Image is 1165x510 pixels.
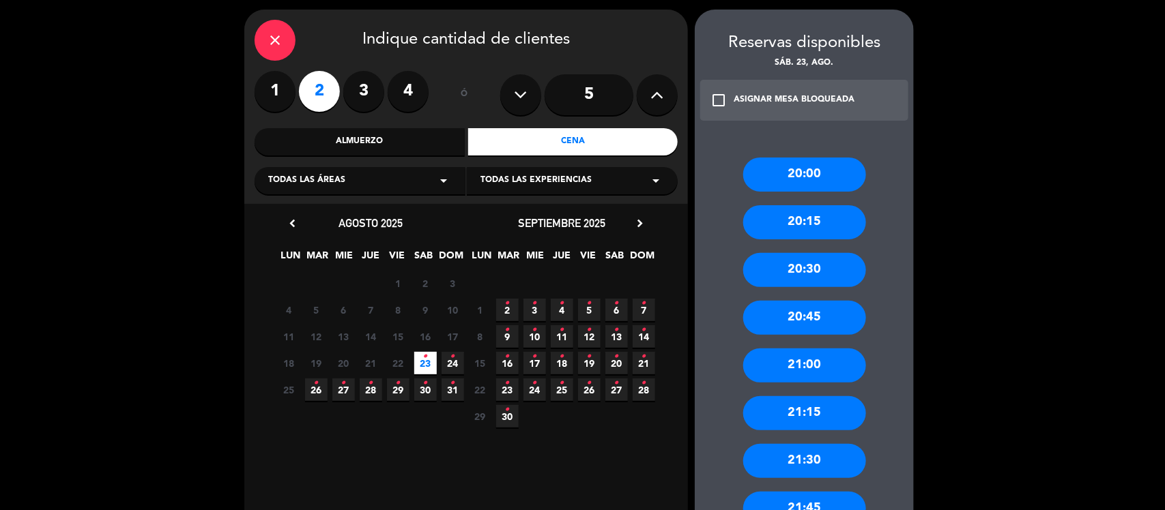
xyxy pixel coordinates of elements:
span: VIE [577,247,600,270]
span: 3 [442,272,464,295]
span: LUN [471,247,493,270]
i: • [532,346,537,367]
span: 17 [442,325,464,348]
span: SAB [604,247,627,270]
i: • [642,346,646,367]
span: septiembre 2025 [518,216,605,230]
span: 5 [305,299,328,321]
span: 5 [578,299,601,321]
i: • [505,292,510,314]
span: 21 [633,352,655,374]
span: 11 [278,325,300,348]
span: 13 [605,325,628,348]
label: 3 [343,71,384,112]
span: 18 [551,352,573,374]
i: • [423,346,428,367]
span: 9 [496,325,519,348]
div: Cena [468,128,678,155]
span: 23 [496,378,519,401]
span: 15 [387,325,409,348]
span: 19 [578,352,601,374]
span: 24 [442,352,464,374]
i: • [369,372,373,394]
i: • [587,292,592,314]
span: MIE [524,247,547,270]
span: 21 [360,352,382,374]
div: 20:00 [743,157,866,192]
i: • [614,292,619,314]
span: 7 [360,299,382,321]
i: • [614,319,619,341]
i: • [560,372,564,394]
span: 24 [523,378,546,401]
i: chevron_right [633,216,647,230]
i: • [505,372,510,394]
span: 25 [551,378,573,401]
i: chevron_left [285,216,300,230]
span: 2 [414,272,437,295]
span: 1 [469,299,491,321]
span: 30 [414,378,437,401]
i: • [450,372,455,394]
div: 21:15 [743,396,866,430]
div: ó [442,71,487,119]
span: 31 [442,378,464,401]
span: 14 [360,325,382,348]
span: 26 [578,378,601,401]
i: • [560,319,564,341]
label: 2 [299,71,340,112]
i: • [423,372,428,394]
div: Indique cantidad de clientes [255,20,678,61]
span: 29 [469,405,491,427]
span: MIE [333,247,356,270]
i: check_box_outline_blank [710,92,727,108]
i: • [560,346,564,367]
span: 7 [633,299,655,321]
i: • [396,372,401,394]
div: Almuerzo [255,128,465,155]
span: 22 [387,352,409,374]
span: 16 [496,352,519,374]
div: 20:15 [743,205,866,239]
span: 6 [332,299,355,321]
span: 9 [414,299,437,321]
span: 12 [578,325,601,348]
span: 26 [305,378,328,401]
span: 19 [305,352,328,374]
i: • [532,319,537,341]
span: JUE [360,247,382,270]
span: 18 [278,352,300,374]
span: 29 [387,378,409,401]
span: 10 [442,299,464,321]
span: 12 [305,325,328,348]
span: 25 [278,378,300,401]
i: • [532,372,537,394]
i: close [267,32,283,48]
span: 20 [332,352,355,374]
span: LUN [280,247,302,270]
i: • [587,319,592,341]
span: 2 [496,299,519,321]
div: 21:30 [743,444,866,478]
span: 4 [278,299,300,321]
span: 11 [551,325,573,348]
i: • [450,346,455,367]
i: • [314,372,319,394]
span: 14 [633,325,655,348]
span: 27 [332,378,355,401]
div: Reservas disponibles [695,30,914,57]
span: Todas las experiencias [480,174,592,187]
span: 8 [469,325,491,348]
i: • [587,346,592,367]
span: 23 [414,352,437,374]
div: 20:45 [743,301,866,335]
i: • [505,319,510,341]
i: • [642,319,646,341]
span: MAR [306,247,329,270]
span: 20 [605,352,628,374]
label: 1 [255,71,296,112]
span: JUE [551,247,573,270]
label: 4 [388,71,429,112]
span: 16 [414,325,437,348]
i: arrow_drop_down [435,172,452,189]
